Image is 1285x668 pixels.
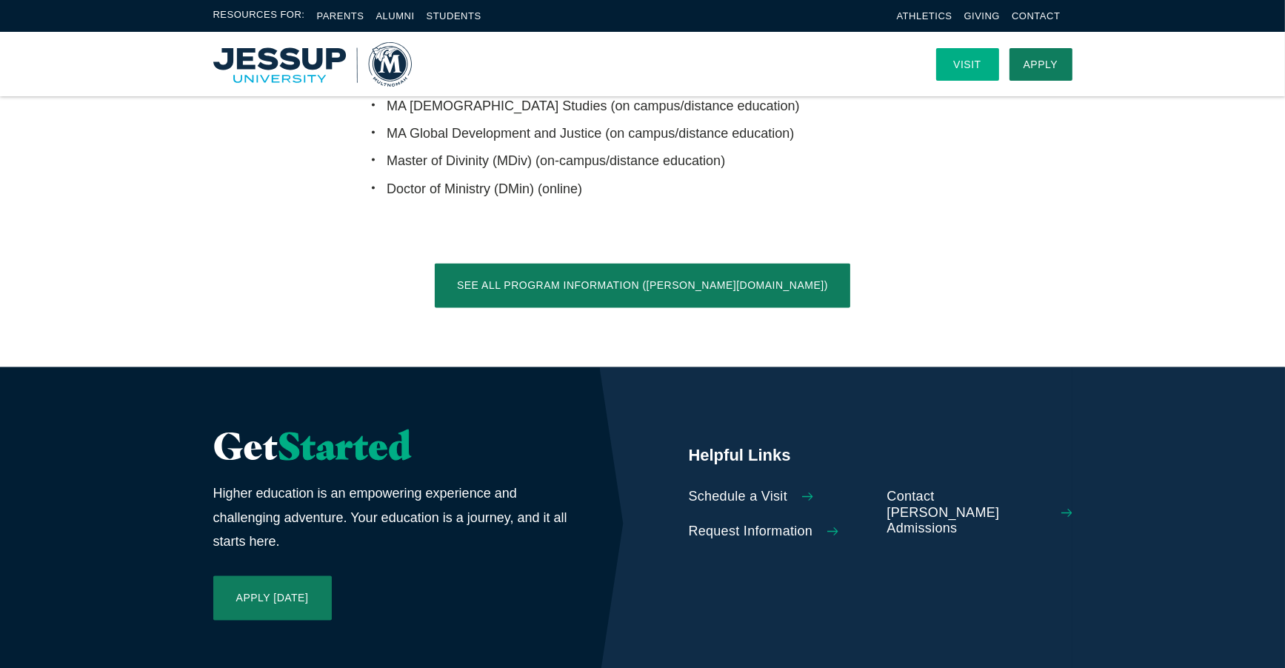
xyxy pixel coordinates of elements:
a: Apply [DATE] [213,576,332,621]
h5: Helpful Links [689,445,1072,467]
a: Request Information [689,524,874,541]
span: Schedule a Visit [689,490,788,506]
li: MA [DEMOGRAPHIC_DATA] Studies (on campus/distance education) [387,94,924,118]
a: Alumni [376,10,414,21]
h2: Get [213,427,570,467]
li: Doctor of Ministry (DMin) (online) [387,177,924,201]
li: MA Global Development and Justice (on campus/distance education) [387,121,924,145]
span: Request Information [689,524,813,541]
a: Visit [936,48,999,81]
a: Giving [964,10,1001,21]
a: Contact [PERSON_NAME] Admissions [887,490,1072,538]
span: Contact [PERSON_NAME] Admissions [887,490,1047,538]
a: Schedule a Visit [689,490,874,506]
a: Contact [1012,10,1060,21]
p: Higher education is an empowering experience and challenging adventure. Your education is a journ... [213,482,570,554]
li: Master of Divinity (MDiv) (on-campus/distance education) [387,149,924,173]
a: Parents [317,10,364,21]
a: Apply [1009,48,1072,81]
span: Resources For: [213,7,305,24]
a: Athletics [897,10,952,21]
span: Started [278,424,412,470]
a: Home [213,42,412,87]
a: Students [427,10,481,21]
a: See All Program Information ([PERSON_NAME][DOMAIN_NAME]) [435,264,850,308]
img: Multnomah University Logo [213,42,412,87]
